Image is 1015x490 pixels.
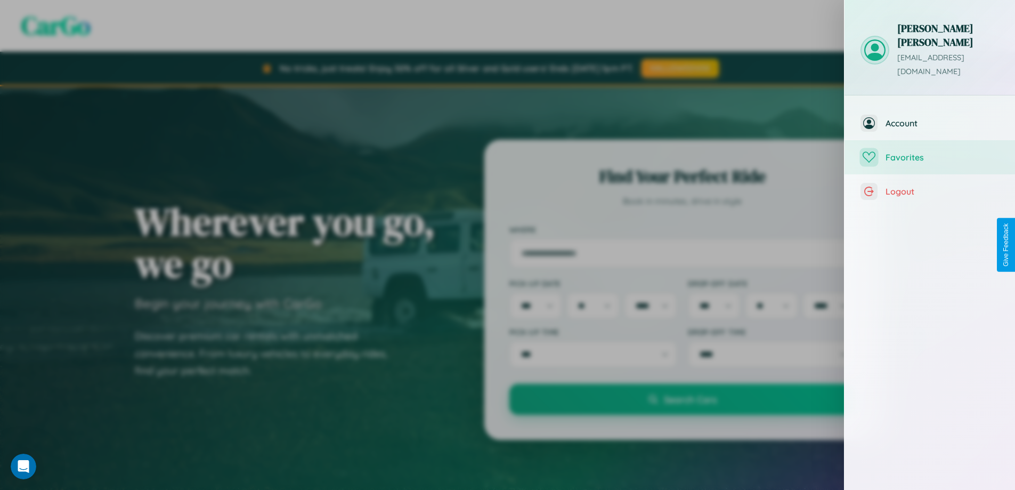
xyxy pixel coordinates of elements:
[845,106,1015,140] button: Account
[886,186,999,197] span: Logout
[11,454,36,479] iframe: Intercom live chat
[886,152,999,163] span: Favorites
[897,51,999,79] p: [EMAIL_ADDRESS][DOMAIN_NAME]
[845,140,1015,174] button: Favorites
[886,118,999,128] span: Account
[897,21,999,49] h3: [PERSON_NAME] [PERSON_NAME]
[845,174,1015,208] button: Logout
[1002,223,1010,267] div: Give Feedback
